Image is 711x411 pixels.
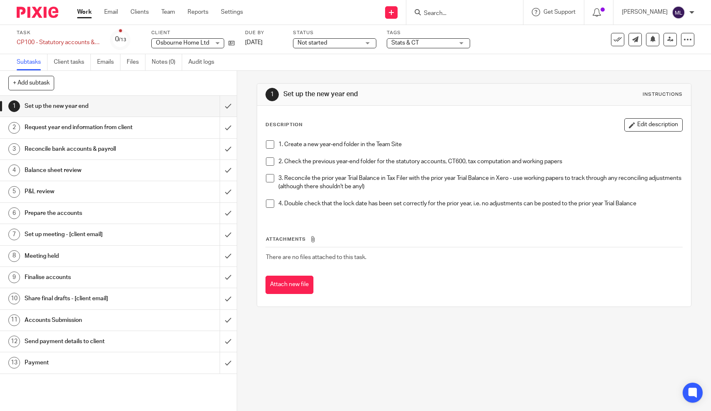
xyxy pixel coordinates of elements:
[8,229,20,240] div: 7
[115,35,126,44] div: 0
[77,8,92,16] a: Work
[161,8,175,16] a: Team
[8,207,20,219] div: 6
[293,30,376,36] label: Status
[278,140,682,149] p: 1. Create a new year-end folder in the Team Site
[156,40,209,46] span: Osbourne Home Ltd
[278,157,682,166] p: 2. Check the previous year-end folder for the statutory accounts, CT600, tax computation and work...
[391,40,419,46] span: Stats & CT
[8,186,20,198] div: 5
[17,54,48,70] a: Subtasks
[624,118,683,132] button: Edit description
[8,314,20,326] div: 11
[17,38,100,47] div: CP100 - Statutory accounts &amp; tax return - April 2025
[25,207,149,219] h1: Prepare the accounts
[266,237,306,242] span: Attachments
[8,143,20,155] div: 3
[25,250,149,262] h1: Meeting held
[265,122,303,128] p: Description
[25,292,149,305] h1: Share final drafts - [client email]
[25,143,149,155] h1: Reconcile bank accounts & payroll
[278,174,682,191] p: 3. Reconcile the prior year Trial Balance in Tax Filer with the prior year Trial Balance in Xero ...
[266,254,366,260] span: There are no files attached to this task.
[17,38,100,47] div: CP100 - Statutory accounts & tax return - [DATE]
[221,8,243,16] a: Settings
[25,335,149,348] h1: Send payment details to client
[8,250,20,262] div: 8
[188,54,220,70] a: Audit logs
[104,8,118,16] a: Email
[25,121,149,134] h1: Request year end information from client
[188,8,208,16] a: Reports
[130,8,149,16] a: Clients
[17,30,100,36] label: Task
[543,9,576,15] span: Get Support
[127,54,145,70] a: Files
[151,30,235,36] label: Client
[119,37,126,42] small: /13
[265,276,313,294] button: Attach new file
[25,356,149,369] h1: Payment
[387,30,470,36] label: Tags
[152,54,182,70] a: Notes (0)
[8,122,20,134] div: 2
[97,54,120,70] a: Emails
[8,272,20,283] div: 9
[283,90,492,99] h1: Set up the new year end
[8,100,20,112] div: 1
[622,8,668,16] p: [PERSON_NAME]
[245,40,263,45] span: [DATE]
[672,6,685,19] img: svg%3E
[25,164,149,177] h1: Balance sheet review
[17,7,58,18] img: Pixie
[54,54,91,70] a: Client tasks
[8,293,20,304] div: 10
[25,185,149,198] h1: P&L review
[265,88,279,101] div: 1
[8,357,20,369] div: 13
[25,228,149,241] h1: Set up meeting - [client email]
[278,199,682,208] p: 4. Double check that the lock date has been set correctly for the prior year, i.e. no adjustments...
[25,314,149,326] h1: Accounts Submission
[298,40,327,46] span: Not started
[8,336,20,347] div: 12
[25,271,149,284] h1: Finalise accounts
[245,30,283,36] label: Due by
[643,91,683,98] div: Instructions
[25,100,149,112] h1: Set up the new year end
[8,76,54,90] button: + Add subtask
[8,164,20,176] div: 4
[423,10,498,17] input: Search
